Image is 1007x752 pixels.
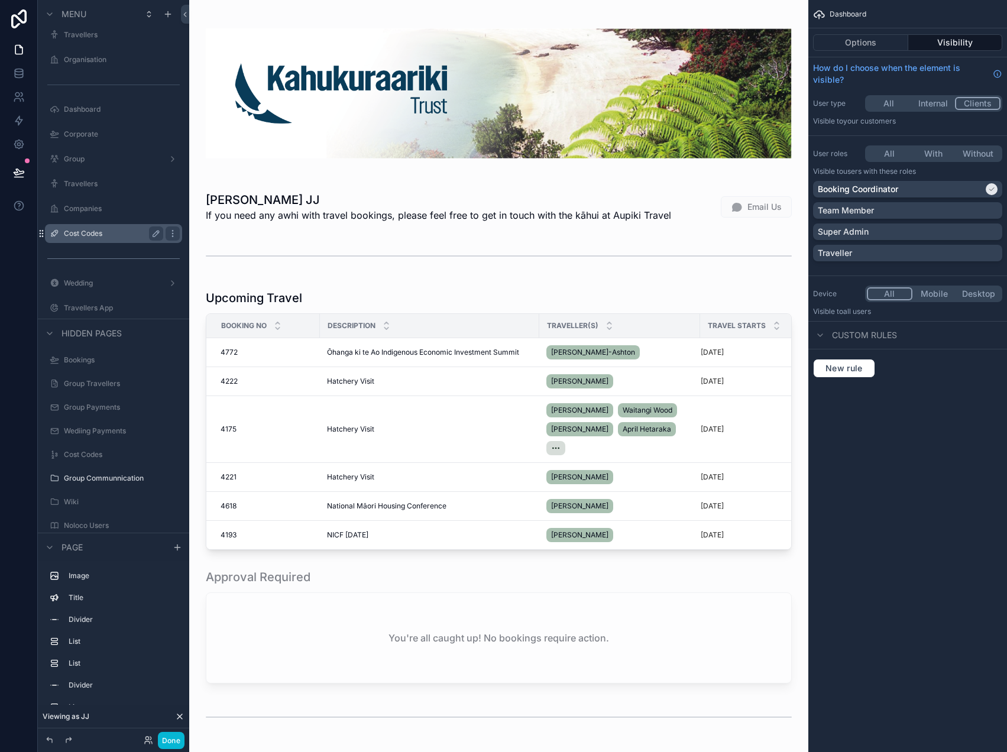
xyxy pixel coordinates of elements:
[708,321,766,330] span: Travel Starts
[813,359,875,378] button: New rule
[911,97,956,110] button: Internal
[64,355,180,365] label: Bookings
[821,363,867,374] span: New rule
[843,116,896,125] span: Your customers
[813,62,1002,86] a: How do I choose when the element is visible?
[38,561,189,728] div: scrollable content
[61,328,122,339] span: Hidden pages
[908,34,1003,51] button: Visibility
[813,116,1002,126] p: Visible to
[64,278,163,288] label: Wedding
[955,97,1000,110] button: Clients
[832,329,897,341] span: Custom rules
[69,702,177,712] label: List
[818,183,898,195] p: Booking Coordinator
[158,732,184,749] button: Done
[813,289,860,299] label: Device
[956,147,1000,160] button: Without
[64,204,180,213] label: Companies
[69,615,177,624] label: Divider
[911,147,956,160] button: With
[956,287,1000,300] button: Desktop
[64,303,180,313] label: Travellers App
[867,287,912,300] button: All
[64,497,180,507] label: Wiki
[64,426,180,436] label: Wediing Payments
[818,205,874,216] p: Team Member
[830,9,866,19] span: Dashboard
[64,30,180,40] label: Travellers
[64,403,180,412] label: Group Payments
[547,321,598,330] span: Traveller(s)
[867,97,911,110] button: All
[64,179,180,189] label: Travellers
[843,167,916,176] span: Users with these roles
[813,62,988,86] span: How do I choose when the element is visible?
[69,659,177,668] label: List
[69,593,177,602] label: Title
[818,226,869,238] p: Super Admin
[69,637,177,646] label: List
[64,521,180,530] label: Noloco Users
[64,129,180,139] label: Corporate
[843,307,871,316] span: all users
[64,229,158,238] label: Cost Codes
[813,99,860,108] label: User type
[813,307,1002,316] p: Visible to
[64,154,163,164] label: Group
[64,474,180,483] label: Group Communnication
[64,55,180,64] label: Organisation
[813,167,1002,176] p: Visible to
[69,680,177,690] label: Divider
[221,321,267,330] span: Booking No
[61,8,86,20] span: Menu
[818,247,852,259] p: Traveller
[64,450,180,459] label: Cost Codes
[328,321,375,330] span: Description
[64,379,180,388] label: Group Travellers
[912,287,957,300] button: Mobile
[61,542,83,553] span: Page
[813,34,908,51] button: Options
[64,105,180,114] label: Dashboard
[43,712,89,721] span: Viewing as JJ
[867,147,911,160] button: All
[69,571,177,581] label: Image
[813,149,860,158] label: User roles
